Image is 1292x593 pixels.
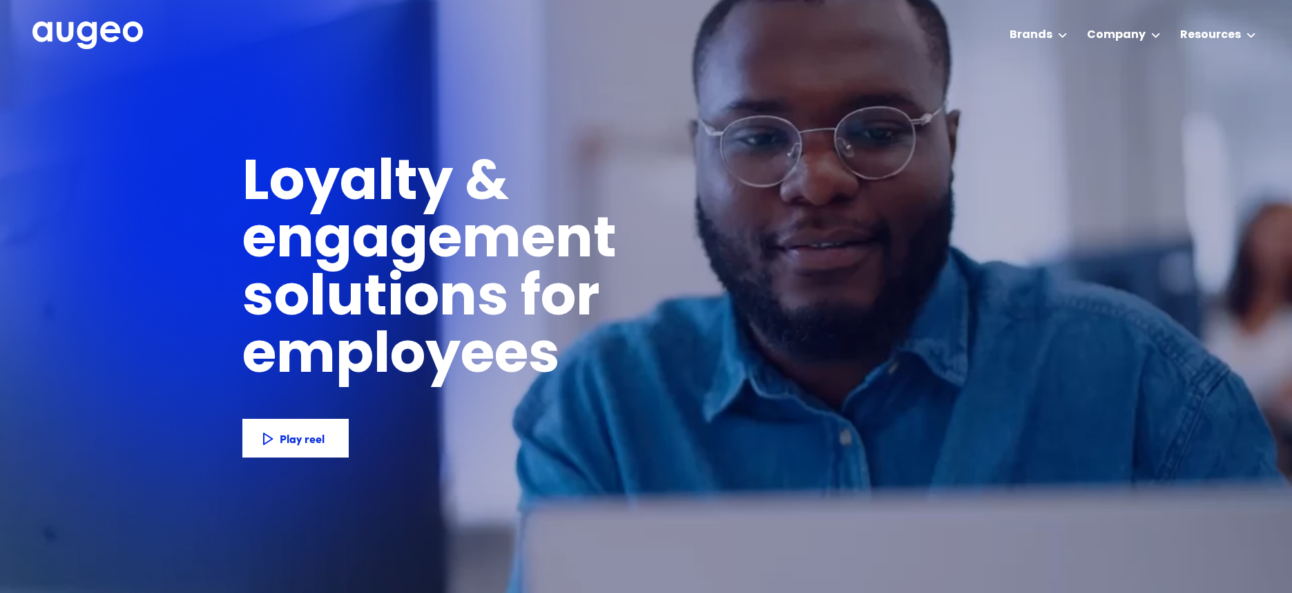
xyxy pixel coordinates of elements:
[242,329,584,386] h1: employees
[242,419,349,458] a: Play reel
[32,21,143,50] img: Augeo's full logo in white.
[1087,27,1146,44] div: Company
[32,21,143,50] a: home
[1180,27,1241,44] div: Resources
[242,156,839,328] h1: Loyalty & engagement solutions for
[1010,27,1052,44] div: Brands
